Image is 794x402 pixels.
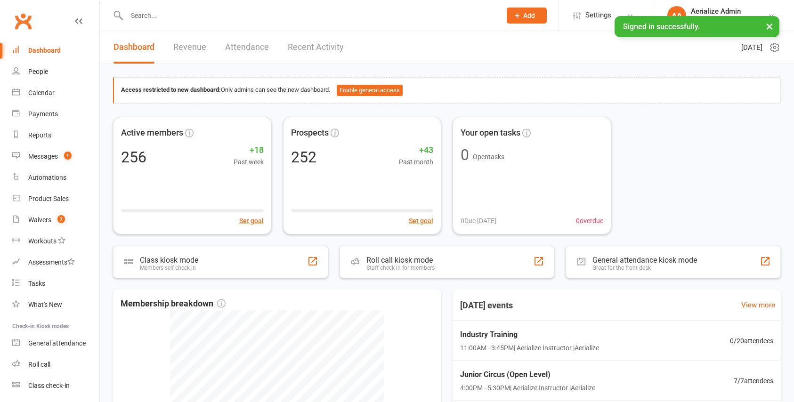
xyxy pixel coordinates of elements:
[173,31,206,64] a: Revenue
[623,22,700,31] span: Signed in successfully.
[28,89,55,96] div: Calendar
[12,354,99,375] a: Roll call
[12,273,99,294] a: Tasks
[121,85,773,96] div: Only admins can see the new dashboard.
[124,9,494,22] input: Search...
[12,61,99,82] a: People
[12,294,99,315] a: What's New
[12,125,99,146] a: Reports
[734,376,773,386] span: 7 / 7 attendees
[234,144,264,157] span: +18
[366,265,435,271] div: Staff check-in for members
[28,131,51,139] div: Reports
[28,195,69,202] div: Product Sales
[741,299,775,311] a: View more
[366,256,435,265] div: Roll call kiosk mode
[12,209,99,231] a: Waivers 7
[28,301,62,308] div: What's New
[140,265,198,271] div: Members self check-in
[523,12,535,19] span: Add
[337,85,403,96] button: Enable general access
[507,8,547,24] button: Add
[460,343,599,353] span: 11:00AM - 3:45PM | Aerialize Instructor | Aerialize
[121,126,183,140] span: Active members
[291,126,329,140] span: Prospects
[28,339,86,347] div: General attendance
[12,333,99,354] a: General attendance kiosk mode
[239,216,264,226] button: Set goal
[12,40,99,61] a: Dashboard
[28,237,57,245] div: Workouts
[460,383,595,393] span: 4:00PM - 5:30PM | Aerialize Instructor | Aerialize
[461,216,496,226] span: 0 Due [DATE]
[12,82,99,104] a: Calendar
[741,42,762,53] span: [DATE]
[585,5,611,26] span: Settings
[291,150,316,165] div: 252
[225,31,269,64] a: Attendance
[113,31,154,64] a: Dashboard
[460,329,599,341] span: Industry Training
[12,188,99,209] a: Product Sales
[28,361,50,368] div: Roll call
[12,231,99,252] a: Workouts
[28,47,61,54] div: Dashboard
[28,110,58,118] div: Payments
[12,146,99,167] a: Messages 1
[28,68,48,75] div: People
[12,252,99,273] a: Assessments
[28,216,51,224] div: Waivers
[461,126,520,140] span: Your open tasks
[12,375,99,396] a: Class kiosk mode
[12,167,99,188] a: Automations
[592,265,697,271] div: Great for the front desk
[12,104,99,125] a: Payments
[28,174,66,181] div: Automations
[28,153,58,160] div: Messages
[28,382,70,389] div: Class check-in
[140,256,198,265] div: Class kiosk mode
[234,157,264,167] span: Past week
[691,16,741,24] div: Aerialize
[399,157,433,167] span: Past month
[288,31,344,64] a: Recent Activity
[121,150,146,165] div: 256
[28,280,45,287] div: Tasks
[592,256,697,265] div: General attendance kiosk mode
[11,9,35,33] a: Clubworx
[453,297,520,314] h3: [DATE] events
[121,297,226,311] span: Membership breakdown
[473,153,504,161] span: Open tasks
[667,6,686,25] div: AA
[461,147,469,162] div: 0
[576,216,603,226] span: 0 overdue
[761,16,778,36] button: ×
[460,369,595,381] span: Junior Circus (Open Level)
[121,86,221,93] strong: Access restricted to new dashboard:
[64,152,72,160] span: 1
[409,216,433,226] button: Set goal
[57,215,65,223] span: 7
[28,258,75,266] div: Assessments
[399,144,433,157] span: +43
[730,336,773,346] span: 0 / 20 attendees
[691,7,741,16] div: Aerialize Admin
